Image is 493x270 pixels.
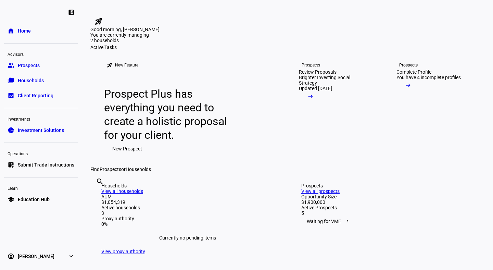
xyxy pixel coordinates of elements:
[8,253,14,260] eth-mat-symbol: account_circle
[112,142,142,156] span: New Prospect
[18,62,40,69] span: Prospects
[115,62,138,68] div: New Feature
[4,123,78,137] a: pie_chartInvestment Solutions
[18,127,64,134] span: Investment Solutions
[101,221,274,227] div: 0%
[4,114,78,123] div: Investments
[301,199,474,205] div: $1,900,000
[8,196,14,203] eth-mat-symbol: school
[90,32,149,38] span: You are currently managing
[8,127,14,134] eth-mat-symbol: pie_chart
[101,199,274,205] div: $1,054,319
[90,167,485,172] div: Find or
[8,27,14,34] eth-mat-symbol: home
[301,216,474,227] div: Waiting for VME
[4,148,78,158] div: Operations
[345,219,351,224] span: 1
[96,187,97,195] input: Enter name of prospect or household
[385,50,478,167] a: ProspectsComplete ProfileYou have 4 incomplete profiles
[302,62,320,68] div: Prospects
[68,253,75,260] eth-mat-symbol: expand_more
[8,77,14,84] eth-mat-symbol: folder_copy
[288,50,380,167] a: ProspectsReview ProposalsBrighter Investing Social StrategyUpdated [DATE]
[104,87,238,142] div: Prospect Plus has everything you need to create a holistic proposal for your client.
[4,183,78,193] div: Learn
[4,59,78,72] a: groupProspects
[301,194,474,199] div: Opportunity Size
[104,142,150,156] button: New Prospect
[8,92,14,99] eth-mat-symbol: bid_landscape
[90,38,159,45] div: 2 households
[301,210,474,216] div: 5
[299,86,332,91] div: Updated [DATE]
[18,196,50,203] span: Education Hub
[18,253,54,260] span: [PERSON_NAME]
[4,74,78,87] a: folder_copyHouseholds
[100,167,121,172] span: Prospects
[18,27,31,34] span: Home
[68,9,75,16] eth-mat-symbol: left_panel_close
[101,210,274,216] div: 3
[94,17,103,25] mat-icon: rocket_launch
[299,69,337,75] div: Review Proposals
[399,62,418,68] div: Prospects
[101,249,145,254] a: View proxy authority
[396,75,461,80] div: You have 4 incomplete profiles
[107,62,112,68] mat-icon: rocket_launch
[126,167,151,172] span: Households
[101,188,143,194] a: View all households
[101,227,274,249] div: Currently no pending items
[396,69,431,75] div: Complete Profile
[101,216,274,221] div: Proxy authority
[101,183,274,188] div: Households
[301,205,474,210] div: Active Prospects
[18,92,53,99] span: Client Reporting
[299,75,369,86] div: Brighter Investing Social Strategy
[307,93,314,100] mat-icon: arrow_right_alt
[4,89,78,102] a: bid_landscapeClient Reporting
[301,188,340,194] a: View all prospects
[101,205,274,210] div: Active households
[8,161,14,168] eth-mat-symbol: list_alt_add
[4,49,78,59] div: Advisors
[90,27,485,32] div: Good morning, [PERSON_NAME]
[101,194,274,199] div: AUM
[405,82,412,89] mat-icon: arrow_right_alt
[4,24,78,38] a: homeHome
[90,45,485,50] div: Active Tasks
[301,183,474,188] div: Prospects
[18,161,74,168] span: Submit Trade Instructions
[18,77,44,84] span: Households
[8,62,14,69] eth-mat-symbol: group
[96,177,104,186] mat-icon: search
